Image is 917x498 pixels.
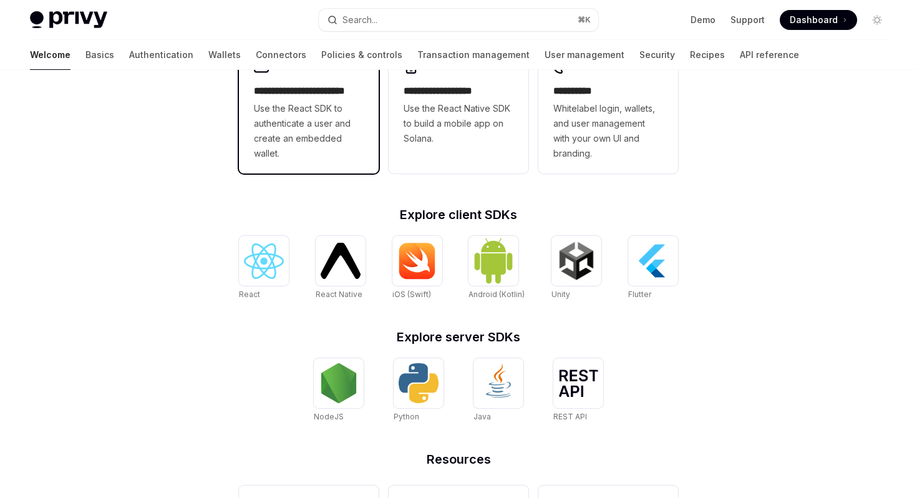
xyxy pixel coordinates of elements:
[129,40,193,70] a: Authentication
[730,14,765,26] a: Support
[239,290,260,299] span: React
[545,40,624,70] a: User management
[316,290,362,299] span: React Native
[468,236,525,301] a: Android (Kotlin)Android (Kotlin)
[397,242,437,280] img: iOS (Swift)
[394,412,419,421] span: Python
[473,358,523,423] a: JavaJava
[633,241,673,281] img: Flutter
[314,412,344,421] span: NodeJS
[239,236,289,301] a: ReactReact
[578,15,591,25] span: ⌘ K
[690,40,725,70] a: Recipes
[342,12,377,27] div: Search...
[553,358,603,423] a: REST APIREST API
[85,40,114,70] a: Basics
[553,101,663,161] span: Whitelabel login, wallets, and user management with your own UI and branding.
[314,358,364,423] a: NodeJSNodeJS
[553,412,587,421] span: REST API
[538,46,678,173] a: **** *****Whitelabel login, wallets, and user management with your own UI and branding.
[551,236,601,301] a: UnityUnity
[30,11,107,29] img: light logo
[392,290,431,299] span: iOS (Swift)
[389,46,528,173] a: **** **** **** ***Use the React Native SDK to build a mobile app on Solana.
[404,101,513,146] span: Use the React Native SDK to build a mobile app on Solana.
[399,363,439,403] img: Python
[239,331,678,343] h2: Explore server SDKs
[478,363,518,403] img: Java
[740,40,799,70] a: API reference
[239,453,678,466] h2: Resources
[551,290,570,299] span: Unity
[244,243,284,279] img: React
[321,40,402,70] a: Policies & controls
[316,236,366,301] a: React NativeReact Native
[321,243,361,278] img: React Native
[319,9,598,31] button: Search...⌘K
[790,14,838,26] span: Dashboard
[473,237,513,284] img: Android (Kotlin)
[556,241,596,281] img: Unity
[628,290,651,299] span: Flutter
[319,363,359,403] img: NodeJS
[628,236,678,301] a: FlutterFlutter
[780,10,857,30] a: Dashboard
[867,10,887,30] button: Toggle dark mode
[691,14,716,26] a: Demo
[256,40,306,70] a: Connectors
[558,369,598,397] img: REST API
[417,40,530,70] a: Transaction management
[394,358,444,423] a: PythonPython
[239,208,678,221] h2: Explore client SDKs
[208,40,241,70] a: Wallets
[468,290,525,299] span: Android (Kotlin)
[254,101,364,161] span: Use the React SDK to authenticate a user and create an embedded wallet.
[392,236,442,301] a: iOS (Swift)iOS (Swift)
[639,40,675,70] a: Security
[30,40,70,70] a: Welcome
[473,412,491,421] span: Java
